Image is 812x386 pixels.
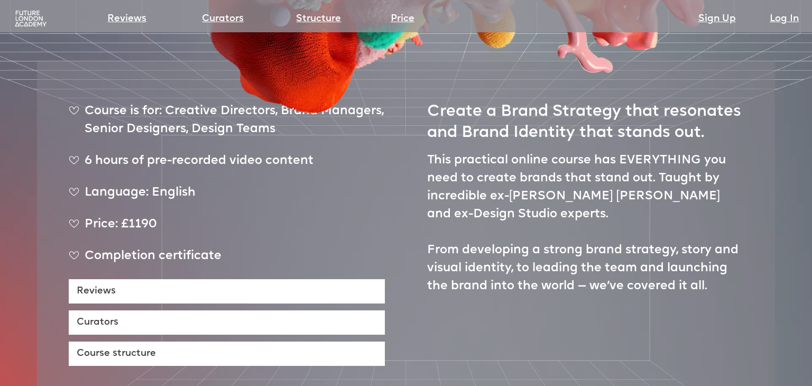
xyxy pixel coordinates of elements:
a: Curators [202,12,244,26]
a: Price [391,12,414,26]
div: Language: English [69,184,385,210]
a: Structure [296,12,341,26]
div: 6 hours of pre-recorded video content [69,152,385,179]
div: Price: £1190 [69,216,385,242]
a: Log In [770,12,799,26]
p: This practical online course has EVERYTHING you need to create brands that stand out. Taught by i... [427,152,743,296]
div: Course is for: Creative Directors, Brand Managers, Senior Designers, Design Teams [69,103,385,147]
a: Reviews [107,12,146,26]
a: Course structure [69,342,385,366]
a: Sign Up [698,12,736,26]
div: Completion certificate [69,247,385,274]
h1: Create a Brand Strategy that resonates and Brand Identity that stands out. [427,92,743,144]
a: Curators [69,310,385,335]
a: Reviews [69,279,385,304]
